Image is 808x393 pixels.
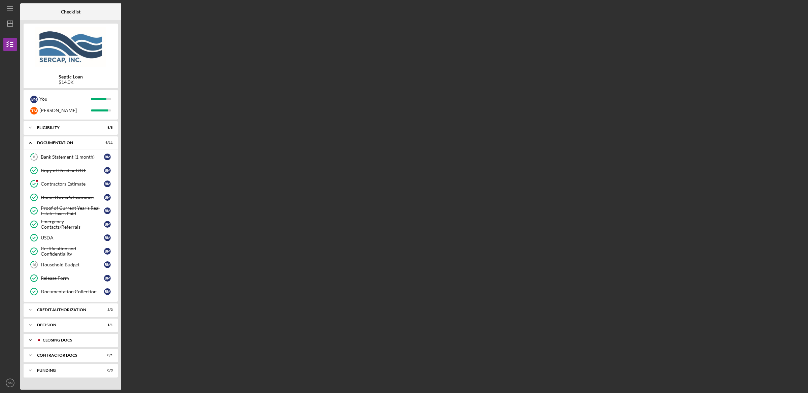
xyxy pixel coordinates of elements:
[37,323,96,327] div: Decision
[33,155,35,159] tspan: 8
[41,275,104,281] div: Release Form
[104,154,111,160] div: B M
[41,181,104,187] div: Contractors Estimate
[104,275,111,282] div: B M
[41,289,104,294] div: Documentation Collection
[37,126,96,130] div: Eligibility
[37,141,96,145] div: Documentation
[30,107,38,114] div: T M
[41,154,104,160] div: Bank Statement (1 month)
[104,194,111,201] div: B M
[104,261,111,268] div: B M
[41,246,104,257] div: Certification and Confidentiality
[104,207,111,214] div: B M
[101,308,113,312] div: 3 / 3
[104,248,111,255] div: B M
[41,168,104,173] div: Copy of Deed or DOT
[27,231,114,244] a: USDABM
[27,285,114,298] a: Documentation CollectionBM
[41,195,104,200] div: Home Owner's Insurance
[39,105,91,116] div: [PERSON_NAME]
[59,74,83,79] b: Septic Loan
[27,271,114,285] a: Release FormBM
[41,219,104,230] div: Emergency Contacts/Referrals
[104,288,111,295] div: B M
[39,93,91,105] div: You
[104,221,111,228] div: B M
[41,262,104,267] div: Household Budget
[101,368,113,372] div: 0 / 3
[41,205,104,216] div: Proof of Current Year's Real Estate Taxes Paid
[41,235,104,240] div: USDA
[27,218,114,231] a: Emergency Contacts/ReferralsBM
[27,244,114,258] a: Certification and ConfidentialityBM
[32,263,36,267] tspan: 16
[104,181,111,187] div: B M
[104,167,111,174] div: B M
[37,353,96,357] div: Contractor Docs
[101,353,113,357] div: 0 / 1
[101,323,113,327] div: 1 / 1
[59,79,83,85] div: $14.0K
[27,191,114,204] a: Home Owner's InsuranceBM
[101,141,113,145] div: 9 / 11
[104,234,111,241] div: B M
[101,126,113,130] div: 8 / 8
[27,164,114,177] a: Copy of Deed or DOTBM
[30,96,38,103] div: B M
[43,338,109,342] div: CLOSING DOCS
[27,204,114,218] a: Proof of Current Year's Real Estate Taxes PaidBM
[24,27,118,67] img: Product logo
[27,177,114,191] a: Contractors EstimateBM
[27,150,114,164] a: 8Bank Statement (1 month)BM
[61,9,80,14] b: Checklist
[8,381,12,385] text: BM
[3,376,17,390] button: BM
[37,368,96,372] div: Funding
[27,258,114,271] a: 16Household BudgetBM
[37,308,96,312] div: CREDIT AUTHORIZATION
